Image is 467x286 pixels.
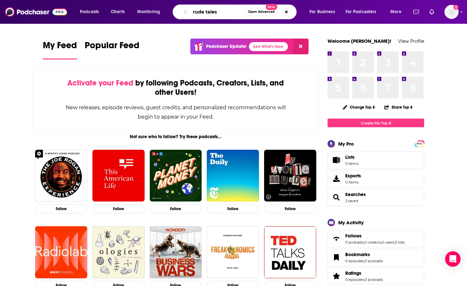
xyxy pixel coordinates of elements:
span: Exports [345,173,361,179]
span: Logged in as jackiemayer [444,5,459,19]
span: Charts [111,7,125,16]
a: 0 episodes [345,277,364,282]
span: Popular Feed [85,40,139,55]
div: My Pro [338,141,354,147]
svg: Add a profile image [453,5,459,10]
span: PRO [415,141,423,146]
span: Lists [330,156,343,165]
img: This American Life [92,150,145,202]
button: open menu [133,7,168,17]
a: Welcome [PERSON_NAME]! [328,38,391,44]
span: Activate your Feed [67,78,133,88]
img: Podchaser - Follow, Share and Rate Podcasts [5,6,67,18]
a: My Feed [43,40,77,59]
div: My Activity [338,219,364,226]
div: Not sure who to follow? Try these podcasts... [33,134,319,139]
button: Follow [264,204,316,213]
span: New [266,4,277,10]
span: Bookmarks [345,252,370,257]
a: Lists [328,151,424,169]
span: , [381,240,382,245]
a: Exports [328,170,424,187]
button: open menu [341,7,386,17]
span: , [364,240,364,245]
div: by following Podcasts, Creators, Lists, and other Users! [65,78,286,97]
img: Business Wars [150,226,202,278]
img: Radiolab [35,226,87,278]
a: 0 podcasts [345,240,364,245]
span: 0 items [345,180,361,184]
span: Monitoring [137,7,160,16]
span: More [390,7,401,16]
span: 0 items [345,161,358,166]
input: Search podcasts, credits, & more... [190,7,245,17]
a: 0 creators [364,240,381,245]
span: Ratings [345,270,361,276]
a: Bookmarks [345,252,383,257]
a: See What's New [249,42,288,51]
span: For Podcasters [346,7,376,16]
a: View Profile [398,38,424,44]
a: Ratings [330,272,343,281]
button: Follow [92,204,145,213]
img: Ologies with Alie Ward [92,226,145,278]
a: PRO [415,141,423,146]
span: Exports [330,174,343,183]
div: Open Intercom Messenger [445,251,461,267]
a: 0 lists [395,240,405,245]
img: User Profile [444,5,459,19]
button: Share Top 8 [384,101,413,113]
span: For Business [310,7,335,16]
span: Open Advanced [248,10,275,13]
div: Search podcasts, credits, & more... [179,4,303,19]
span: Follows [328,230,424,247]
img: The Daily [207,150,259,202]
img: TED Talks Daily [264,226,316,278]
img: The Joe Rogan Experience [35,150,87,202]
button: open menu [75,7,107,17]
a: Charts [107,7,129,17]
span: My Feed [43,40,77,55]
a: 0 podcasts [365,259,383,263]
img: Freakonomics Radio [207,226,259,278]
button: Follow [207,204,259,213]
a: 0 users [382,240,394,245]
img: My Favorite Murder with Karen Kilgariff and Georgia Hardstark [264,150,316,202]
a: Bookmarks [330,253,343,262]
span: Lists [345,154,355,160]
a: Show notifications dropdown [427,6,437,17]
span: Bookmarks [328,249,424,266]
button: Show profile menu [444,5,459,19]
button: Open AdvancedNew [245,8,278,16]
a: 0 podcasts [365,277,383,282]
div: New releases, episode reviews, guest credits, and personalized recommendations will begin to appe... [65,103,286,121]
a: Ratings [345,270,383,276]
button: open menu [386,7,409,17]
button: Follow [35,204,87,213]
a: Create My Top 8 [328,119,424,127]
a: Follows [345,233,405,239]
span: Searches [345,192,366,197]
img: Planet Money [150,150,202,202]
a: Show notifications dropdown [411,6,422,17]
span: Follows [345,233,362,239]
a: Searches [330,193,343,202]
button: Follow [150,204,202,213]
a: Follows [330,234,343,243]
button: open menu [305,7,343,17]
span: Lists [345,154,358,160]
